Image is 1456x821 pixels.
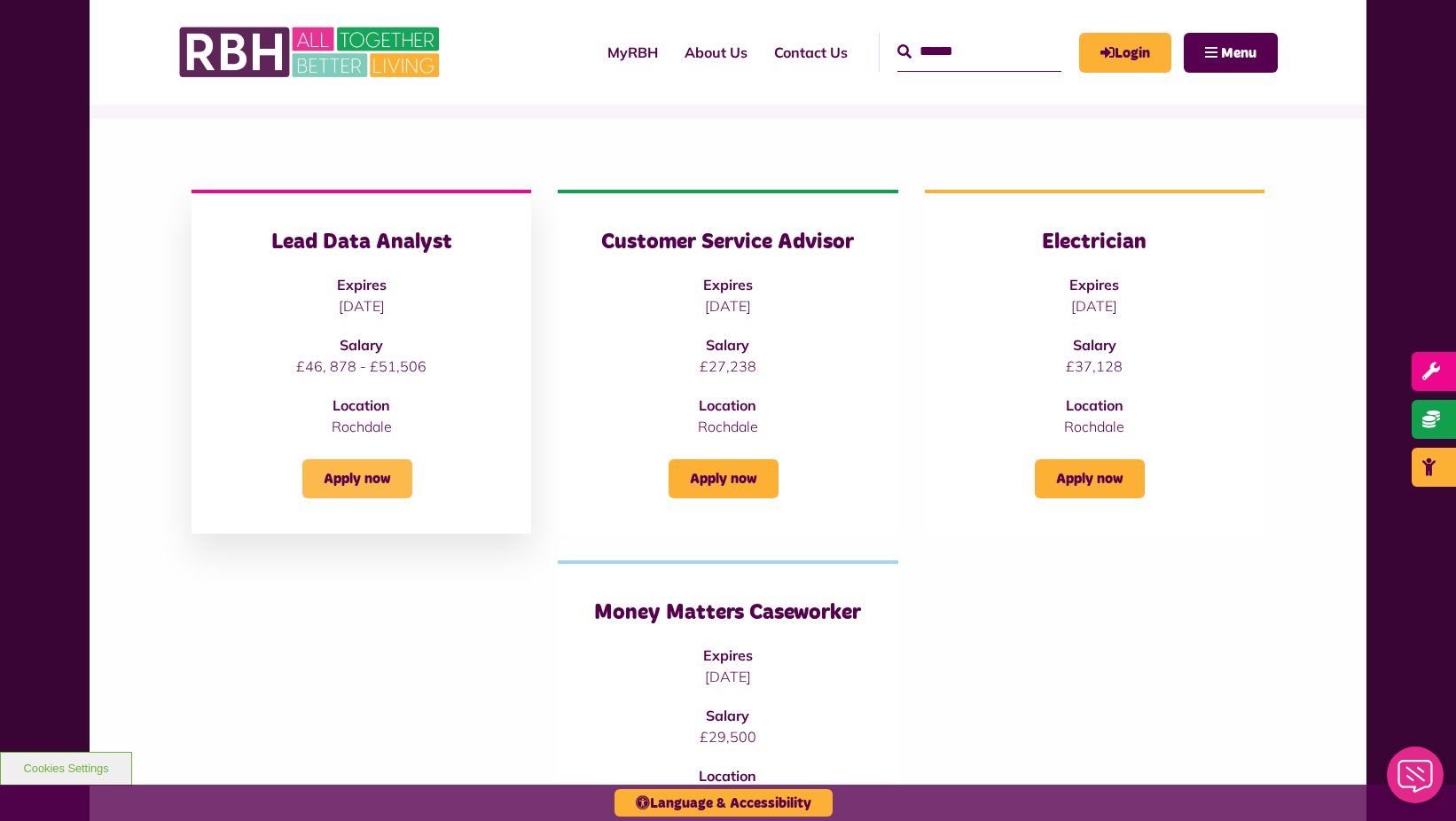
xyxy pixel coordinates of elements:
p: £27,238 [593,356,862,377]
p: [DATE] [227,295,496,317]
a: About Us [671,28,761,76]
p: Rochdale [227,416,496,437]
img: RBH [178,18,444,87]
strong: Location [699,767,756,785]
strong: Salary [706,707,749,724]
a: Apply now [669,459,779,498]
strong: Expires [703,276,753,293]
strong: Location [699,396,756,414]
h3: Money Matters Caseworker [593,599,862,627]
span: Menu [1221,46,1256,60]
strong: Location [333,396,390,414]
a: Apply now [1035,459,1145,498]
p: £46, 878 - £51,506 [227,356,496,377]
a: Contact Us [761,28,861,76]
p: £37,128 [960,356,1229,377]
p: [DATE] [593,295,862,317]
a: Apply now [302,459,412,498]
p: [DATE] [960,295,1229,317]
strong: Salary [706,336,749,354]
strong: Expires [337,276,387,293]
strong: Location [1066,396,1123,414]
p: Rochdale [960,416,1229,437]
iframe: Netcall Web Assistant for live chat [1376,741,1456,821]
a: MyRBH [594,28,671,76]
p: Rochdale [593,416,862,437]
button: Language & Accessibility [614,789,833,817]
p: [DATE] [593,666,862,687]
strong: Expires [703,646,753,664]
button: Navigation [1184,33,1278,73]
a: MyRBH [1079,33,1171,73]
h3: Electrician [960,229,1229,256]
strong: Expires [1069,276,1119,293]
p: £29,500 [593,726,862,747]
h3: Lead Data Analyst [227,229,496,256]
strong: Salary [340,336,383,354]
h3: Customer Service Advisor [593,229,862,256]
strong: Salary [1073,336,1116,354]
input: Search [897,33,1061,71]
